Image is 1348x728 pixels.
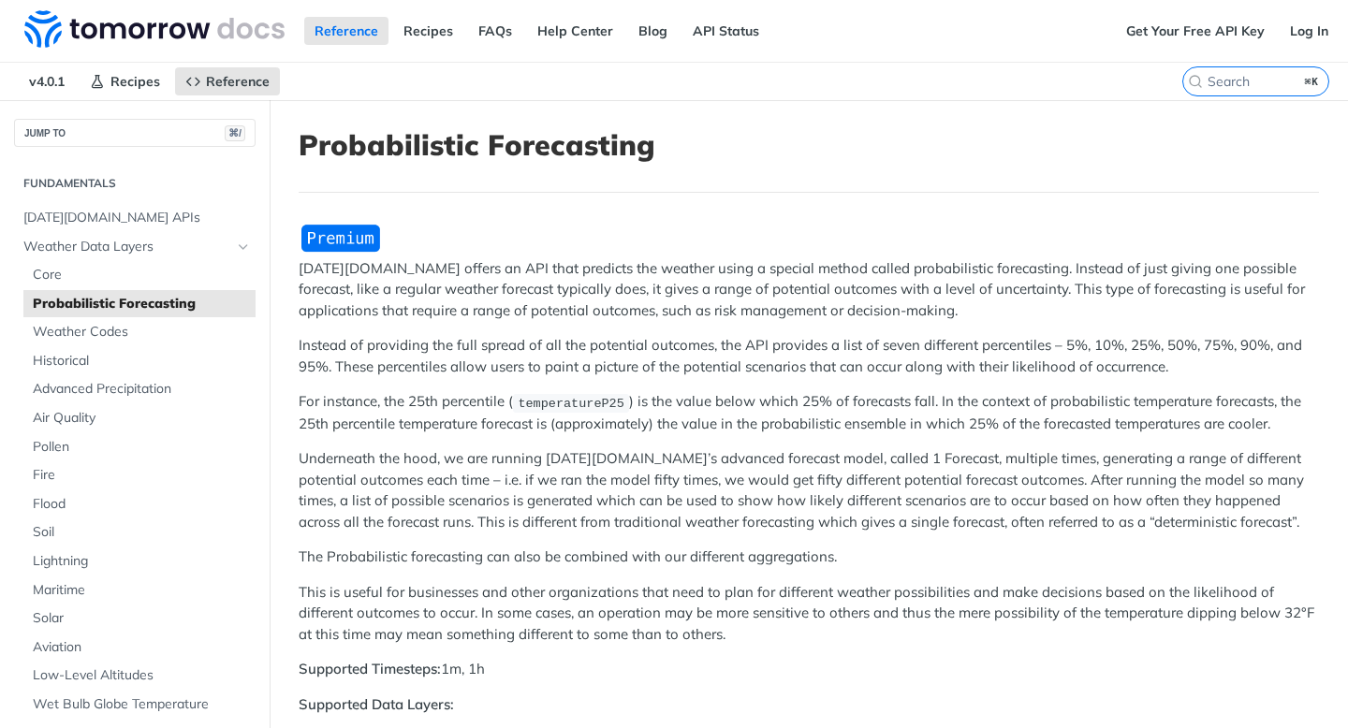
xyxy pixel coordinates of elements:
[33,466,251,485] span: Fire
[299,660,441,677] strong: Supported Timesteps:
[304,17,388,45] a: Reference
[33,266,251,284] span: Core
[299,546,1319,568] p: The Probabilistic forecasting can also be combined with our different aggregations.
[299,335,1319,377] p: Instead of providing the full spread of all the potential outcomes, the API provides a list of se...
[225,125,245,141] span: ⌘/
[14,204,256,232] a: [DATE][DOMAIN_NAME] APIs
[33,295,251,313] span: Probabilistic Forecasting
[23,261,256,289] a: Core
[23,576,256,604] a: Maritime
[1188,74,1203,89] svg: Search
[299,695,454,713] strong: Supported Data Layers:
[23,375,256,403] a: Advanced Precipitation
[468,17,522,45] a: FAQs
[33,495,251,514] span: Flood
[23,433,256,461] a: Pollen
[1300,72,1324,91] kbd: ⌘K
[23,633,256,662] a: Aviation
[33,523,251,542] span: Soil
[33,409,251,428] span: Air Quality
[33,609,251,628] span: Solar
[206,73,270,90] span: Reference
[23,490,256,518] a: Flood
[23,347,256,375] a: Historical
[299,582,1319,646] p: This is useful for businesses and other organizations that need to plan for different weather pos...
[23,461,256,489] a: Fire
[23,209,251,227] span: [DATE][DOMAIN_NAME] APIs
[299,128,1319,162] h1: Probabilistic Forecasting
[236,240,251,255] button: Hide subpages for Weather Data Layers
[33,380,251,399] span: Advanced Precipitation
[23,604,256,633] a: Solar
[23,318,256,346] a: Weather Codes
[33,695,251,714] span: Wet Bulb Globe Temperature
[23,547,256,575] a: Lightning
[299,448,1319,532] p: Underneath the hood, we are running [DATE][DOMAIN_NAME]’s advanced forecast model, called 1 Forec...
[175,67,280,95] a: Reference
[23,662,256,690] a: Low-Level Altitudes
[14,119,256,147] button: JUMP TO⌘/
[23,691,256,719] a: Wet Bulb Globe Temperature
[682,17,769,45] a: API Status
[23,238,231,256] span: Weather Data Layers
[19,67,75,95] span: v4.0.1
[33,581,251,600] span: Maritime
[1280,17,1339,45] a: Log In
[14,233,256,261] a: Weather Data LayersHide subpages for Weather Data Layers
[80,67,170,95] a: Recipes
[14,175,256,192] h2: Fundamentals
[1116,17,1275,45] a: Get Your Free API Key
[628,17,678,45] a: Blog
[299,659,1319,680] p: 1m, 1h
[299,258,1319,322] p: [DATE][DOMAIN_NAME] offers an API that predicts the weather using a special method called probabi...
[518,396,623,410] span: temperatureP25
[110,73,160,90] span: Recipes
[33,323,251,342] span: Weather Codes
[527,17,623,45] a: Help Center
[393,17,463,45] a: Recipes
[33,638,251,657] span: Aviation
[23,518,256,546] a: Soil
[23,290,256,318] a: Probabilistic Forecasting
[33,666,251,685] span: Low-Level Altitudes
[24,10,285,48] img: Tomorrow.io Weather API Docs
[23,404,256,432] a: Air Quality
[33,352,251,371] span: Historical
[299,391,1319,434] p: For instance, the 25th percentile ( ) is the value below which 25% of forecasts fall. In the cont...
[33,438,251,457] span: Pollen
[33,552,251,571] span: Lightning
